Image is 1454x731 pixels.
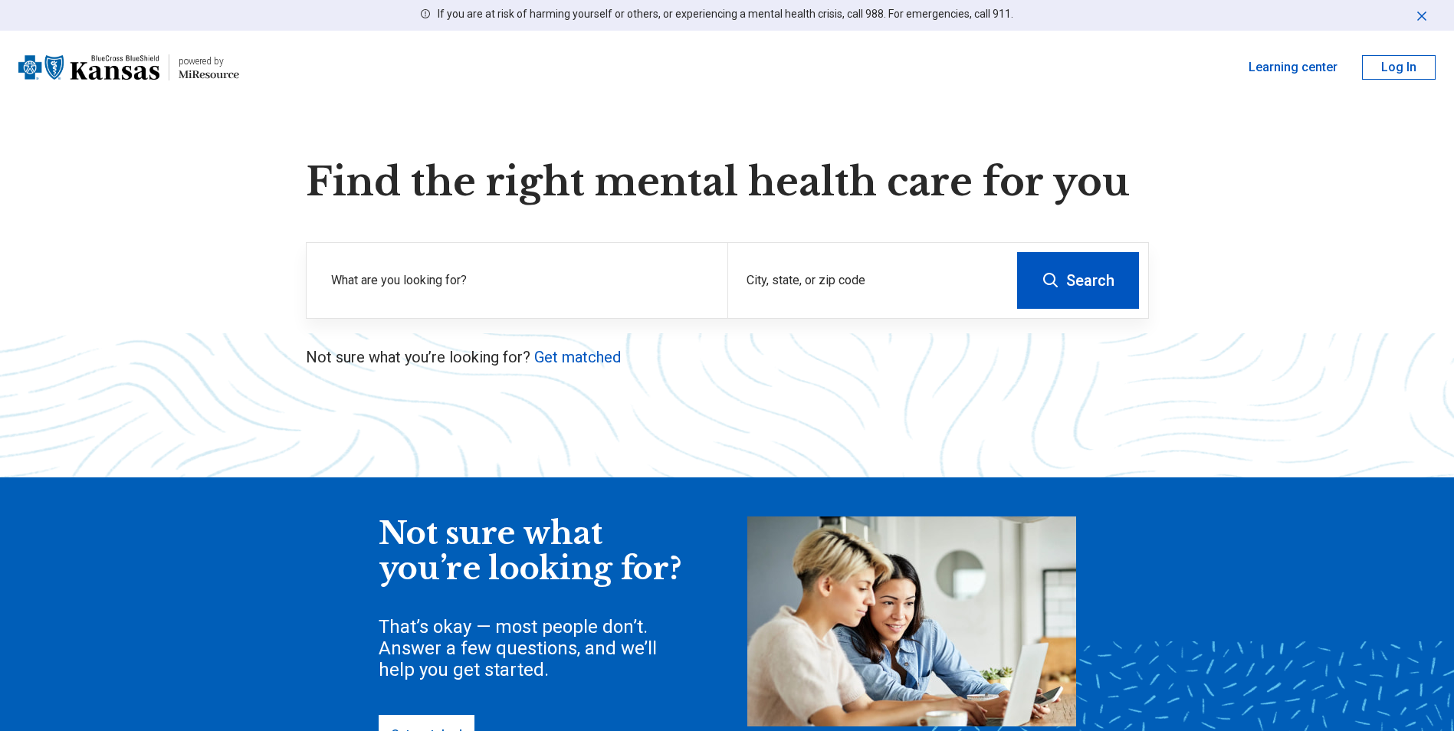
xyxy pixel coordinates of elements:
[1414,6,1429,25] button: Dismiss
[534,348,621,366] a: Get matched
[1017,252,1139,309] button: Search
[179,54,239,68] div: powered by
[1362,55,1436,80] button: Log In
[379,616,685,680] div: That’s okay — most people don’t. Answer a few questions, and we’ll help you get started.
[438,6,1013,22] p: If you are at risk of harming yourself or others, or experiencing a mental health crisis, call 98...
[379,516,685,586] div: Not sure what you’re looking for?
[18,49,239,86] a: Blue Cross Blue Shield Kansaspowered by
[306,346,1149,368] p: Not sure what you’re looking for?
[331,271,709,290] label: What are you looking for?
[306,159,1149,205] h1: Find the right mental health care for you
[18,49,159,86] img: Blue Cross Blue Shield Kansas
[1249,58,1337,77] a: Learning center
